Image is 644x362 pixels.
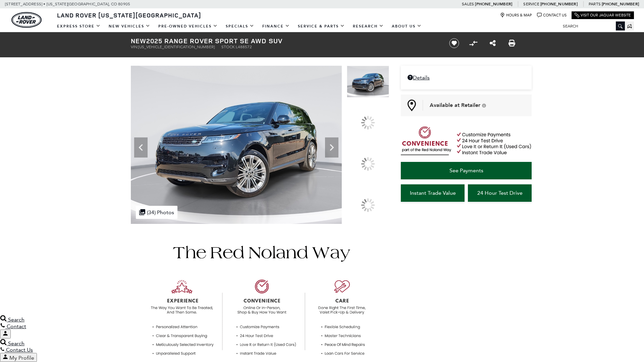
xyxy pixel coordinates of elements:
a: Land Rover [US_STATE][GEOGRAPHIC_DATA] [53,11,205,19]
span: Parts [589,2,601,6]
a: Specials [222,20,258,32]
span: Search [8,340,24,347]
span: Land Rover [US_STATE][GEOGRAPHIC_DATA] [57,11,201,19]
a: Contact Us [537,13,567,18]
a: [PHONE_NUMBER] [540,1,578,7]
span: Contact Us [6,347,33,353]
a: Visit Our Jaguar Website [575,13,631,18]
a: See Payments [401,162,532,179]
a: Service & Parts [294,20,349,32]
a: Details [408,74,525,81]
span: My Profile [9,355,34,361]
span: VIN: [131,45,138,49]
h1: 2025 Range Rover Sport SE AWD SUV [131,37,438,45]
span: See Payments [449,167,483,174]
span: Service [523,2,539,6]
img: Land Rover [11,12,42,28]
span: Instant Trade Value [410,190,456,196]
button: Save vehicle [447,38,462,49]
a: [PHONE_NUMBER] [602,1,639,7]
a: 24 Hour Test Drive [468,184,532,202]
input: Search [558,22,625,30]
strong: New [131,36,146,45]
a: Print this New 2025 Range Rover Sport SE AWD SUV [508,39,515,47]
img: New 2025 Santorini Black Land Rover SE image 1 [347,66,389,98]
a: Instant Trade Value [401,184,465,202]
a: New Vehicles [105,20,154,32]
a: EXPRESS STORE [53,20,105,32]
a: Finance [258,20,294,32]
a: Pre-Owned Vehicles [154,20,222,32]
img: Map Pin Icon [408,100,416,111]
a: land-rover [11,12,42,28]
a: Hours & Map [500,13,532,18]
span: Sales [462,2,474,6]
span: L488572 [236,45,252,49]
button: Compare vehicle [468,38,478,48]
a: Research [349,20,388,32]
span: [US_VEHICLE_IDENTIFICATION_NUMBER] [138,45,215,49]
div: (34) Photos [136,206,177,219]
span: Contact [7,323,26,329]
span: Stock: [221,45,236,49]
a: Share this New 2025 Range Rover Sport SE AWD SUV [490,39,496,47]
span: Available at Retailer [430,102,480,109]
nav: Main Navigation [53,20,426,32]
iframe: YouTube video player [401,205,532,311]
span: Search [8,316,24,323]
a: About Us [388,20,426,32]
div: Vehicle is in stock and ready for immediate delivery. Due to demand, availability is subject to c... [482,103,486,108]
img: New 2025 Santorini Black Land Rover SE image 1 [131,66,342,224]
a: [STREET_ADDRESS] • [US_STATE][GEOGRAPHIC_DATA], CO 80905 [5,2,130,6]
a: [PHONE_NUMBER] [475,1,512,7]
span: 24 Hour Test Drive [477,190,523,196]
